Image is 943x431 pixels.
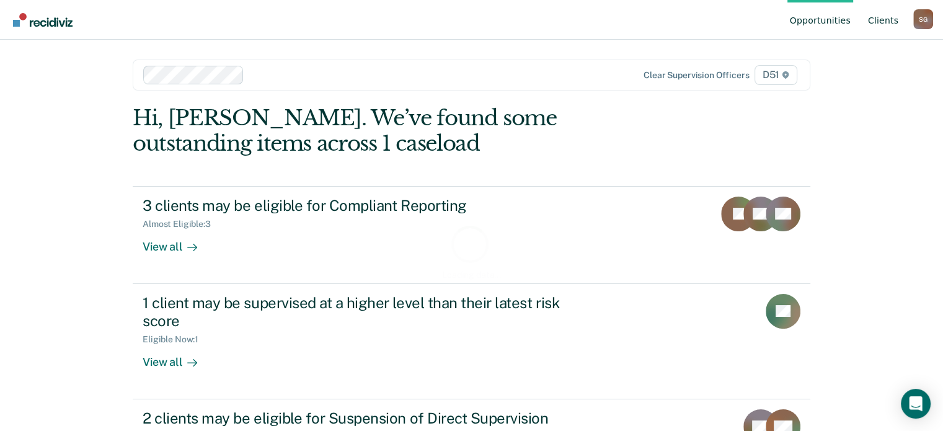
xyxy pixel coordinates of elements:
[644,70,749,81] div: Clear supervision officers
[913,9,933,29] div: S G
[913,9,933,29] button: Profile dropdown button
[143,409,578,427] div: 2 clients may be eligible for Suspension of Direct Supervision
[901,389,931,419] div: Open Intercom Messenger
[755,65,797,85] span: D51
[442,270,501,280] div: Loading data...
[13,13,73,27] img: Recidiviz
